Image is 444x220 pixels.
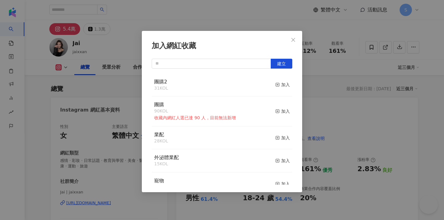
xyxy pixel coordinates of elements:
[154,161,179,167] div: 15 KOL
[154,79,167,84] a: 團購2
[275,101,290,121] button: 加入
[275,78,290,91] button: 加入
[154,102,164,107] a: 團購
[154,102,164,108] span: 團購
[154,132,164,137] span: 業配
[275,108,290,115] div: 加入
[154,85,168,91] div: 31 KOL
[154,154,179,160] span: 外泌體業配
[154,184,165,190] div: 5 KOL
[275,134,290,141] div: 加入
[287,34,299,46] button: Close
[154,178,164,183] a: 寵物
[154,138,168,144] div: 28 KOL
[154,155,179,160] a: 外泌體業配
[275,154,290,167] button: 加入
[152,41,292,51] div: 加入網紅收藏
[275,81,290,88] div: 加入
[271,59,292,69] button: 建立
[275,157,290,164] div: 加入
[275,131,290,144] button: 加入
[154,178,164,184] span: 寵物
[154,108,236,114] div: 90 KOL
[291,37,296,42] span: close
[154,79,167,85] span: 團購2
[275,177,290,190] button: 加入
[275,180,290,187] div: 加入
[277,61,286,66] span: 建立
[154,115,236,120] span: 收藏內網紅人選已達 90 人，目前無法新增
[154,132,164,137] a: 業配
